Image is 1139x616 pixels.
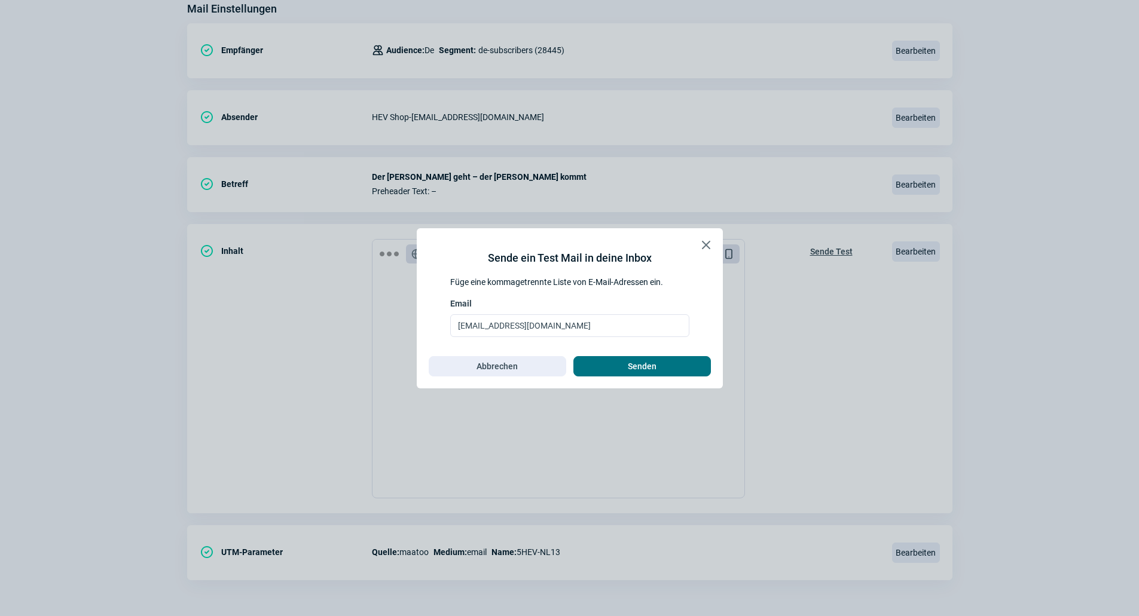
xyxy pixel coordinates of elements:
[573,356,711,376] button: Senden
[450,276,689,288] div: Füge eine kommagetrennte Liste von E-Mail-Adressen ein.
[450,298,472,309] span: Email
[628,357,656,376] span: Senden
[429,356,566,376] button: Abbrechen
[450,314,689,337] input: Email
[488,250,652,266] div: Sende ein Test Mail in deine Inbox
[477,357,518,376] span: Abbrechen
